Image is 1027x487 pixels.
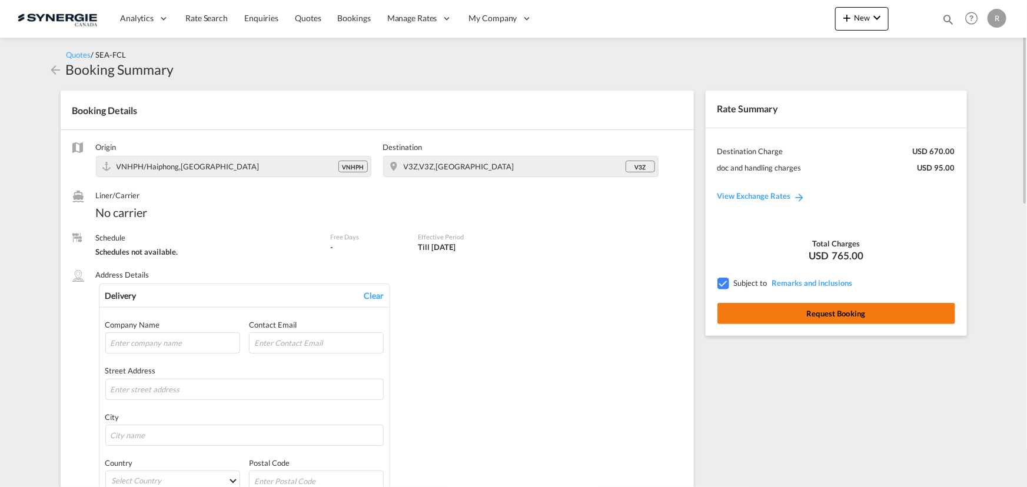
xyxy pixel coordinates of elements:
label: Address Details [96,269,149,280]
div: USD 95.00 [918,162,955,173]
button: Request Booking [717,303,955,324]
div: Till 20 Sep 2025 [418,242,456,252]
span: Quotes [67,50,91,59]
label: Destination [383,142,659,152]
md-icon: icon-chevron-down [870,11,884,25]
md-icon: icon-magnify [942,13,955,26]
label: Liner/Carrier [96,190,318,201]
div: Delivery [105,290,137,302]
div: Company Name [105,319,240,330]
div: Clear [364,290,384,302]
md-icon: icon-arrow-left [49,63,63,77]
div: Street Address [105,365,384,376]
div: Country [105,458,240,468]
input: Enter company name [105,332,240,353]
span: VNHPH/Haiphong,Asia Pacific [117,162,260,171]
span: 765.00 [832,249,863,263]
div: doc and handling charges [717,162,802,173]
div: USD [717,249,955,263]
md-icon: /assets/icons/custom/liner-aaa8ad.svg [72,191,84,202]
label: Origin [96,142,371,152]
a: View Exchange Rates [706,179,817,212]
span: Quotes [295,13,321,23]
span: Rate Search [185,13,228,23]
span: Subject to [734,278,767,288]
span: V3Z [634,163,646,171]
input: Enter street address [105,379,384,400]
div: icon-magnify [942,13,955,31]
div: Help [962,8,988,29]
span: No carrier [96,204,318,221]
span: REMARKSINCLUSIONS [769,278,853,288]
div: Schedules not available. [96,246,318,257]
span: New [840,13,884,22]
md-icon: icon-plus 400-fg [840,11,854,25]
img: 1f56c880d42311ef80fc7dca854c8e59.png [18,5,97,32]
span: / SEA-FCL [91,50,127,59]
md-icon: icon-arrow-right [794,191,806,203]
div: icon-arrow-left [49,60,66,79]
div: VNHPH [338,161,368,172]
span: V3Z,V3Z,Canada [404,162,514,171]
span: Bookings [338,13,371,23]
div: City [105,412,384,422]
label: Free Days [330,232,406,241]
button: icon-plus 400-fgNewicon-chevron-down [835,7,889,31]
span: My Company [469,12,517,24]
div: Destination Charge [717,146,783,156]
div: USD 670.00 [913,146,955,156]
span: Help [962,8,982,28]
span: Manage Rates [387,12,437,24]
input: Enter Contact Email [249,332,384,353]
span: Analytics [120,12,154,24]
div: Booking Summary [66,60,174,79]
span: Enquiries [244,13,278,23]
div: R [988,9,1006,28]
input: City name [105,425,384,446]
label: Effective Period [418,232,523,241]
span: Booking Details [72,105,138,116]
div: Postal Code [249,458,384,468]
div: Total Charges [717,238,955,249]
div: Rate Summary [706,91,967,127]
div: Contact Email [249,319,384,330]
label: Schedule [96,232,318,243]
div: - [330,242,333,252]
